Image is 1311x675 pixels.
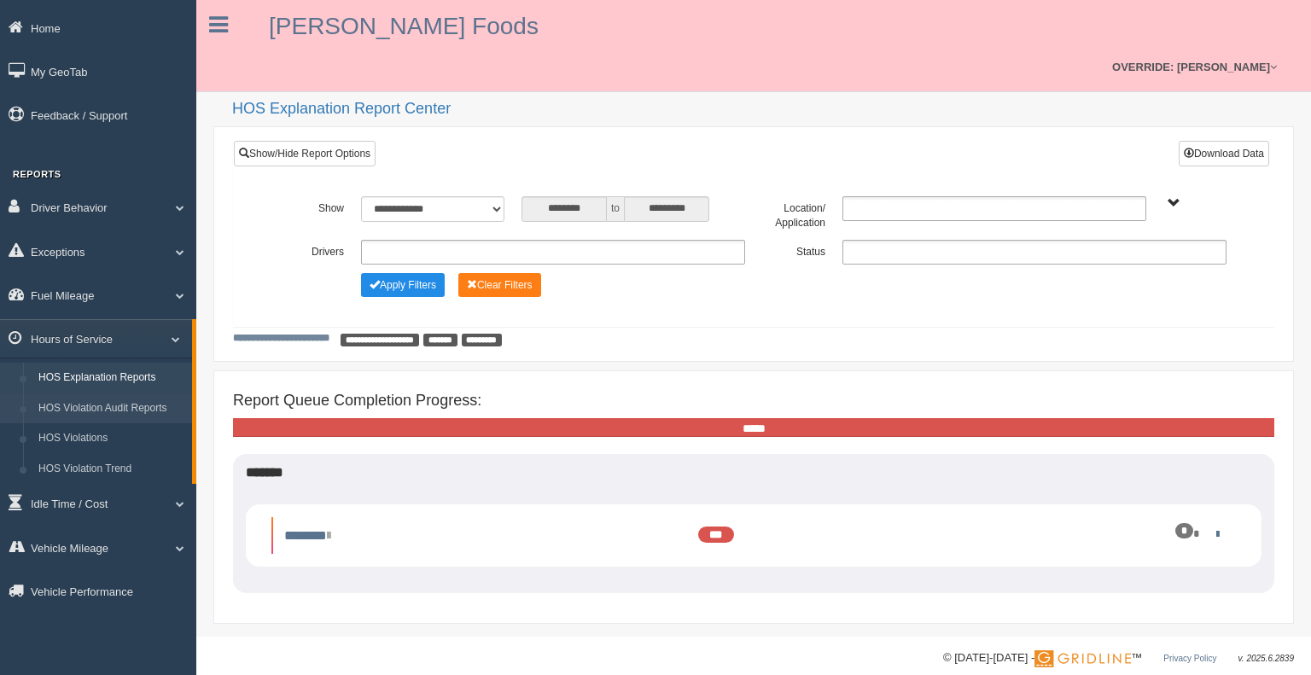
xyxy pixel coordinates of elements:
a: HOS Violation Trend [31,454,192,485]
img: Gridline [1034,650,1131,667]
a: HOS Explanation Reports [31,363,192,393]
label: Drivers [272,240,353,260]
h4: Report Queue Completion Progress: [233,393,1274,410]
a: HOS Violations [31,423,192,454]
button: Download Data [1179,141,1269,166]
label: Location/ Application [754,196,834,231]
a: Privacy Policy [1163,654,1216,663]
a: OVERRIDE: [PERSON_NAME] [1104,43,1285,91]
a: HOS Violation Audit Reports [31,393,192,424]
a: Show/Hide Report Options [234,141,376,166]
button: Change Filter Options [361,273,445,297]
span: to [607,196,624,222]
span: v. 2025.6.2839 [1238,654,1294,663]
label: Show [272,196,353,217]
li: Expand [271,517,1236,555]
button: Change Filter Options [458,273,541,297]
label: Status [754,240,834,260]
a: [PERSON_NAME] Foods [269,13,539,39]
div: © [DATE]-[DATE] - ™ [943,649,1294,667]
